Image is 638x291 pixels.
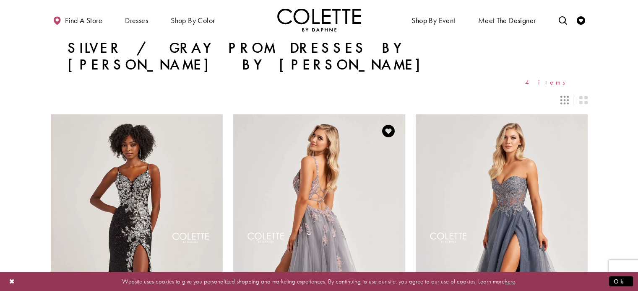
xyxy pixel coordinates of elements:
[525,79,571,86] span: 4 items
[125,16,148,25] span: Dresses
[169,8,217,31] span: Shop by color
[579,96,587,104] span: Switch layout to 2 columns
[476,8,538,31] a: Meet the designer
[556,8,569,31] a: Toggle search
[51,8,104,31] a: Find a store
[478,16,536,25] span: Meet the designer
[575,8,587,31] a: Check Wishlist
[411,16,455,25] span: Shop By Event
[60,276,578,287] p: Website uses cookies to give you personalized shopping and marketing experiences. By continuing t...
[409,8,457,31] span: Shop By Event
[123,8,150,31] span: Dresses
[5,274,19,288] button: Close Dialog
[65,16,102,25] span: Find a store
[68,40,571,73] h1: Silver / Gray Prom Dresses by [PERSON_NAME] by [PERSON_NAME]
[277,8,361,31] a: Visit Home Page
[380,122,397,140] a: Add to Wishlist
[171,16,215,25] span: Shop by color
[277,8,361,31] img: Colette by Daphne
[560,96,569,104] span: Switch layout to 3 columns
[609,276,633,286] button: Submit Dialog
[46,91,593,109] div: Layout Controls
[505,277,515,285] a: here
